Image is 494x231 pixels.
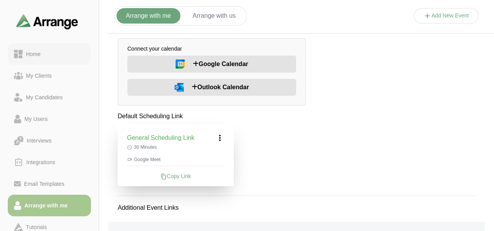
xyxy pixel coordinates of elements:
img: arrangeai-name-small-logo.4d2b8aee.svg [16,14,78,29]
a: Home [8,43,91,65]
a: Email Templates [8,173,91,195]
a: Interviews [8,130,91,151]
p: Google Meet [127,156,225,163]
a: My Users [8,108,91,130]
a: My Clients [8,65,91,87]
p: Connect your calendar [127,45,296,53]
a: Arrange with me [8,195,91,216]
a: Integrations [8,151,91,173]
div: Integrations [23,158,58,167]
div: Interviews [24,136,55,145]
p: Default Scheduling Link [118,112,234,121]
div: Home [23,49,44,59]
button: Arrange with us [184,8,245,24]
a: My Candidates [8,87,91,108]
button: Add New Event [414,8,479,24]
h3: General Scheduling Link [127,133,194,143]
span: Google Calendar [193,59,248,69]
div: My Users [21,114,51,124]
span: Outlook Calendar [192,83,249,92]
button: Arrange with me [117,8,180,24]
button: Outlook Calendar [127,79,296,96]
div: Arrange with me [21,201,71,210]
div: Email Templates [21,179,67,189]
button: Google Calendar [127,56,296,73]
div: Copy Link [127,172,225,180]
p: Additional Event Links [108,194,188,222]
p: 30 Minutes [127,144,225,150]
div: My Clients [23,71,55,80]
div: My Candidates [23,93,66,102]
